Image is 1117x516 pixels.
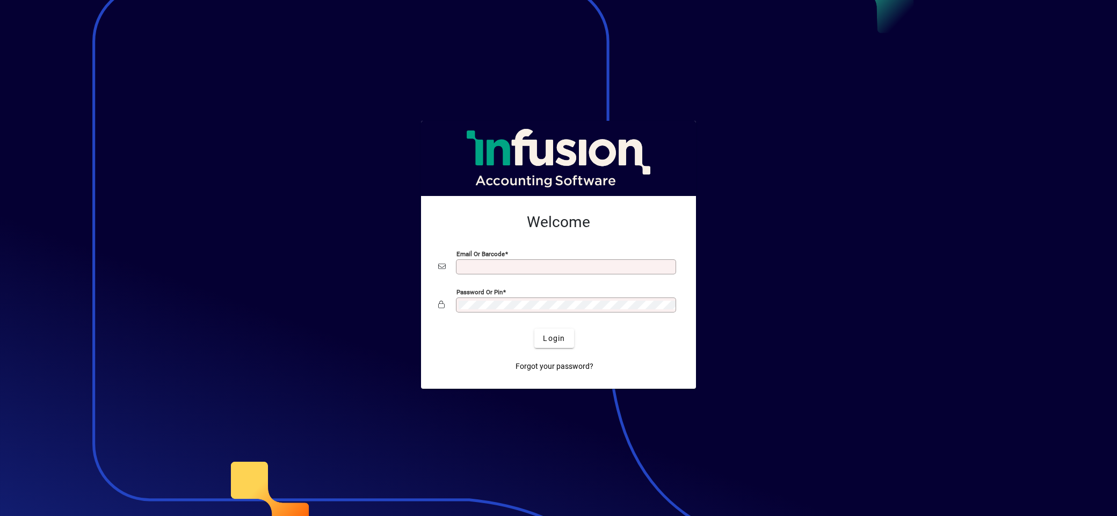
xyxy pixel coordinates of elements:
[543,333,565,344] span: Login
[456,250,505,258] mat-label: Email or Barcode
[456,288,503,296] mat-label: Password or Pin
[516,361,593,372] span: Forgot your password?
[534,329,574,348] button: Login
[438,213,679,231] h2: Welcome
[511,357,598,376] a: Forgot your password?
